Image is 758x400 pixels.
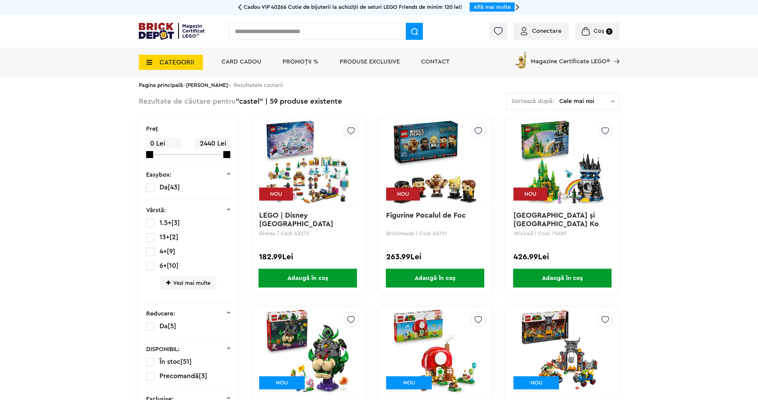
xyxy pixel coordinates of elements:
a: Adaugă în coș [506,269,619,288]
span: Magazine Certificate LEGO® [531,50,610,64]
span: În stoc [159,358,180,365]
span: Sortează după: [511,98,554,104]
div: NOU [513,376,559,389]
p: Wicked | Cod: 75689 [513,231,611,236]
a: PROMOȚII % [283,59,318,65]
img: Mario Kart – Castelul lui Bowser [520,308,605,393]
span: Conectare [532,28,561,34]
span: Precomandă [159,373,199,379]
div: NOU [386,376,432,389]
a: Conectare [521,28,561,34]
a: [GEOGRAPHIC_DATA] şi [GEOGRAPHIC_DATA] Ko [513,212,599,228]
a: [PERSON_NAME] [186,82,228,88]
span: CATEGORII [159,59,194,66]
div: NOU [259,376,305,389]
a: Contact [421,59,450,65]
span: [3] [171,219,180,226]
span: [43] [168,184,180,191]
p: DISPONIBIL: [146,346,180,352]
span: 6+ [159,262,167,269]
a: LEGO ǀ Disney [GEOGRAPHIC_DATA] Calend... [259,212,335,236]
span: Vezi mai multe [160,276,216,290]
span: 1.5+ [159,219,171,226]
span: Da [159,323,168,329]
span: [10] [167,262,179,269]
div: 182.99Lei [259,253,357,261]
span: [2] [170,234,178,240]
a: Produse exclusive [340,59,400,65]
a: Află mai multe [474,4,511,10]
img: Figurine Pocalul de Foc [393,119,478,205]
div: NOU [513,188,547,201]
span: Adaugă în coș [259,269,357,288]
img: Prince Florian si Castle Bowser [265,308,350,393]
p: Easybox: [146,172,171,178]
img: Emerald City şi Castelul Kiamo Ko [520,119,605,205]
p: Vârstă: [146,207,166,213]
span: [5] [168,323,176,329]
div: > > Rezultatele cautarii [139,77,619,93]
div: 426.99Lei [513,253,611,261]
span: [9] [167,248,175,255]
img: LEGO ǀ Disney Regatul de gheaţă Calendar de advent 2025 [265,119,350,205]
span: 2440 Lei [195,138,230,150]
span: Adaugă în coș [513,269,612,288]
span: Rezultate de căutare pentru [139,98,236,105]
div: "castel" | 59 produse existente [139,93,342,110]
img: Petrecere acasa la Toad [393,308,478,393]
small: 0 [606,28,612,35]
p: Preţ [146,126,158,132]
div: NOU [259,188,293,201]
span: Adaugă în coș [386,269,484,288]
span: 4+ [159,248,167,255]
a: Pagina principală [139,82,183,88]
div: 263.99Lei [386,253,484,261]
a: Adaugă în coș [252,269,364,288]
span: 13+ [159,234,170,240]
a: Figurine Pocalul de Foc [386,212,466,219]
a: Magazine Certificate LEGO® [610,50,619,57]
span: [51] [180,358,192,365]
p: Reducere: [146,311,175,317]
span: Da [159,184,168,191]
a: Adaugă în coș [379,269,491,288]
p: Disney | Cod: 43273 [259,231,357,236]
span: [3] [199,373,207,379]
span: Cele mai noi [559,98,611,104]
div: NOU [386,188,420,201]
a: Card Cadou [221,59,261,65]
span: 0 Lei [146,138,181,150]
span: Cadou VIP 40266 Cutie de bijuterii la achiziții de seturi LEGO Friends de minim 120 lei! [244,4,462,10]
span: Coș [594,28,604,34]
p: Brickheadz | Cod: 40791 [386,231,484,236]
